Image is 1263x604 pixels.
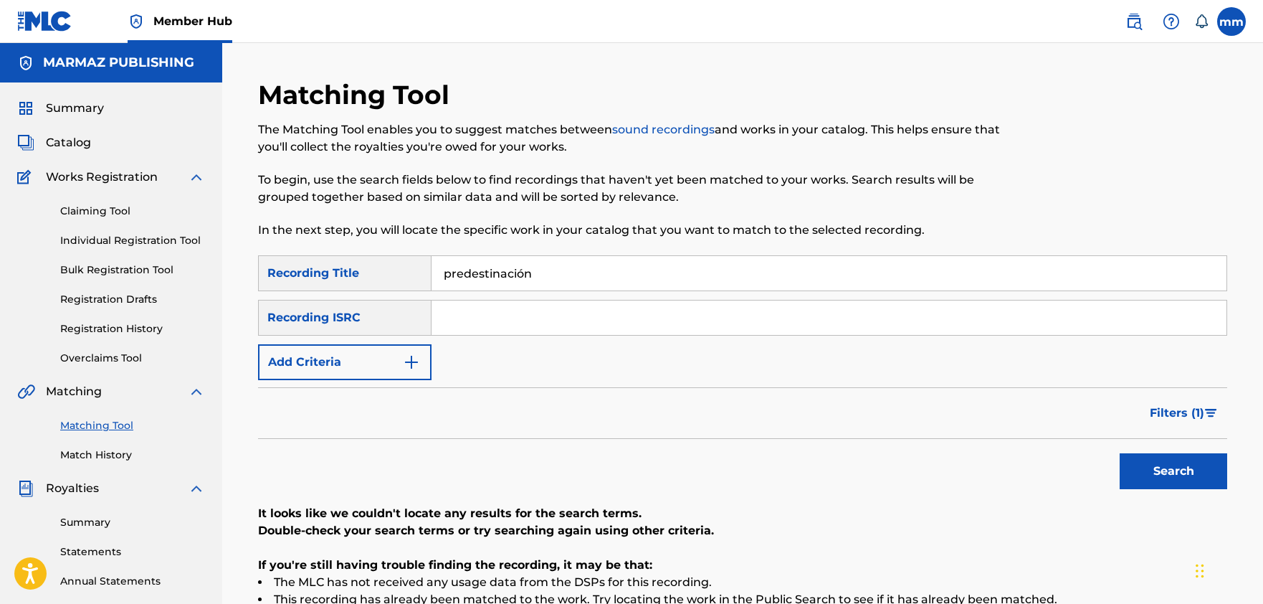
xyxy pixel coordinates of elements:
[46,169,158,186] span: Works Registration
[60,418,205,433] a: Matching Tool
[46,383,102,400] span: Matching
[60,292,205,307] a: Registration Drafts
[46,134,91,151] span: Catalog
[258,79,457,111] h2: Matching Tool
[60,204,205,219] a: Claiming Tool
[60,544,205,560] a: Statements
[128,13,145,30] img: Top Rightsholder
[17,100,104,117] a: SummarySummary
[1191,535,1263,604] div: Widget de chat
[403,354,420,371] img: 9d2ae6d4665cec9f34b9.svg
[188,383,205,400] img: expand
[1120,453,1227,489] button: Search
[1194,14,1209,29] div: Notifications
[17,134,34,151] img: Catalog
[17,11,72,32] img: MLC Logo
[60,515,205,530] a: Summary
[1217,7,1246,36] div: User Menu
[46,480,99,497] span: Royalties
[1150,405,1204,422] span: Filters ( 1 )
[60,233,205,248] a: Individual Registration Tool
[1125,13,1143,30] img: search
[612,123,715,136] a: sound recordings
[258,344,432,380] button: Add Criteria
[258,574,1227,591] li: The MLC has not received any usage data from the DSPs for this recording.
[60,351,205,366] a: Overclaims Tool
[60,321,205,336] a: Registration History
[17,383,35,400] img: Matching
[1157,7,1186,36] div: Help
[17,55,34,72] img: Accounts
[258,121,1004,156] p: The Matching Tool enables you to suggest matches between and works in your catalog. This helps en...
[188,480,205,497] img: expand
[1205,409,1217,417] img: filter
[258,522,1227,539] p: Double-check your search terms or try searching again using other criteria.
[1223,390,1263,506] iframe: Resource Center
[153,13,232,29] span: Member Hub
[17,480,34,497] img: Royalties
[60,263,205,278] a: Bulk Registration Tool
[258,171,1004,206] p: To begin, use the search fields below to find recordings that haven't yet been matched to your wo...
[17,169,36,186] img: Works Registration
[258,505,1227,522] p: It looks like we couldn't locate any results for the search terms.
[1191,535,1263,604] iframe: Chat Widget
[60,574,205,589] a: Annual Statements
[1163,13,1180,30] img: help
[60,448,205,463] a: Match History
[1196,549,1204,593] div: Arrastrar
[1120,7,1148,36] a: Public Search
[258,222,1004,239] p: In the next step, you will locate the specific work in your catalog that you want to match to the...
[188,169,205,186] img: expand
[17,100,34,117] img: Summary
[17,134,91,151] a: CatalogCatalog
[1141,395,1227,431] button: Filters (1)
[46,100,104,117] span: Summary
[258,557,1227,574] p: If you're still having trouble finding the recording, it may be that:
[258,255,1227,496] form: Search Form
[43,55,194,71] h5: MARMAZ PUBLISHING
